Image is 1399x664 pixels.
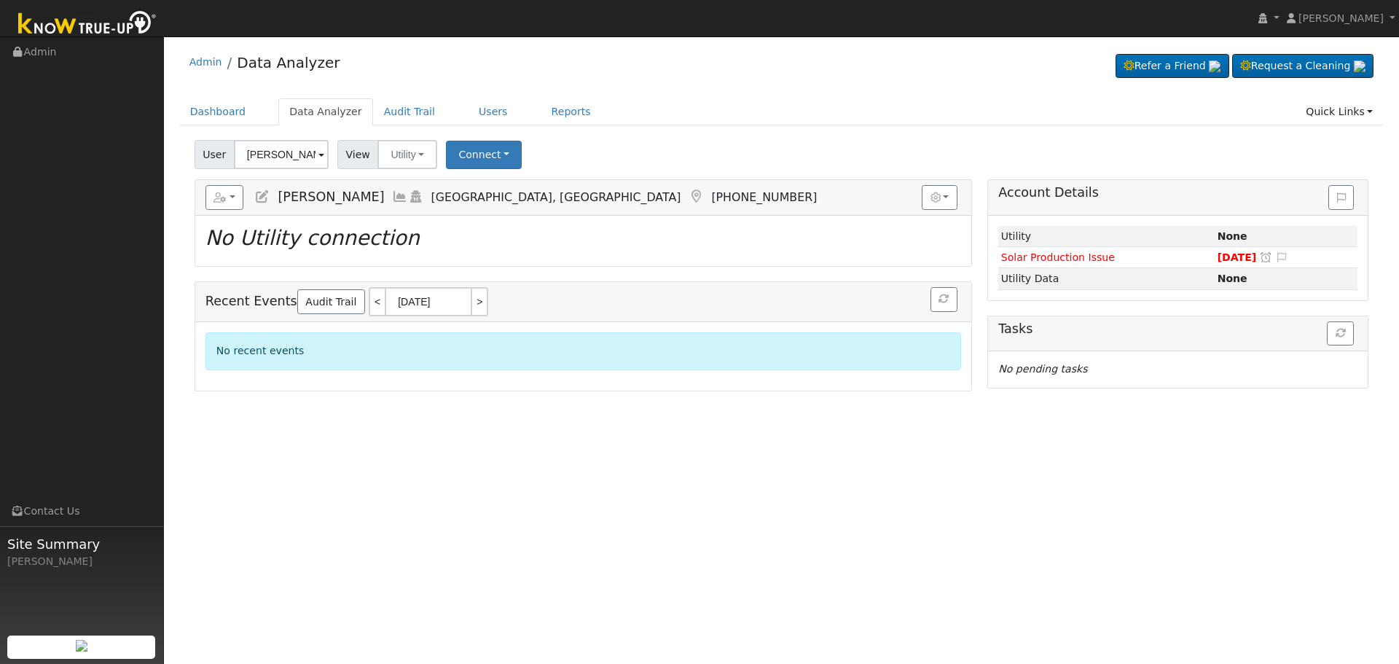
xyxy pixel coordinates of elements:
[205,226,420,250] i: No Utility connection
[205,332,961,370] div: No recent events
[1209,60,1220,72] img: retrieve
[998,226,1215,247] td: Utility
[1218,251,1257,263] span: [DATE]
[998,321,1357,337] h5: Tasks
[541,98,602,125] a: Reports
[7,534,156,554] span: Site Summary
[7,554,156,569] div: [PERSON_NAME]
[431,190,681,204] span: [GEOGRAPHIC_DATA], [GEOGRAPHIC_DATA]
[278,190,384,204] span: [PERSON_NAME]
[392,190,408,204] a: Multi-Series Graph
[1275,252,1288,262] i: Edit Issue
[930,287,957,312] button: Refresh
[446,141,522,169] button: Connect
[472,287,488,316] a: >
[1218,230,1247,242] strong: ID: null, authorized: None
[234,140,329,169] input: Select a User
[998,363,1087,375] i: No pending tasks
[998,185,1357,200] h5: Account Details
[998,268,1215,289] td: Utility Data
[205,287,961,316] h5: Recent Events
[1218,273,1247,284] strong: None
[254,190,270,204] a: Edit User (38016)
[297,289,365,314] a: Audit Trail
[408,190,424,204] a: Login As (last Never)
[189,56,222,68] a: Admin
[237,54,340,71] a: Data Analyzer
[11,8,164,41] img: Know True-Up
[1259,251,1272,263] a: Snooze this issue
[369,287,385,316] a: <
[76,640,87,652] img: retrieve
[1354,60,1365,72] img: retrieve
[1232,54,1373,79] a: Request a Cleaning
[1328,185,1354,210] button: Issue History
[1327,321,1354,346] button: Refresh
[688,190,704,204] a: Map
[377,140,437,169] button: Utility
[1298,12,1384,24] span: [PERSON_NAME]
[1001,251,1115,263] span: Solar Production Issue
[1116,54,1229,79] a: Refer a Friend
[278,98,373,125] a: Data Analyzer
[1295,98,1384,125] a: Quick Links
[179,98,257,125] a: Dashboard
[468,98,519,125] a: Users
[195,140,235,169] span: User
[711,190,817,204] span: [PHONE_NUMBER]
[337,140,379,169] span: View
[373,98,446,125] a: Audit Trail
